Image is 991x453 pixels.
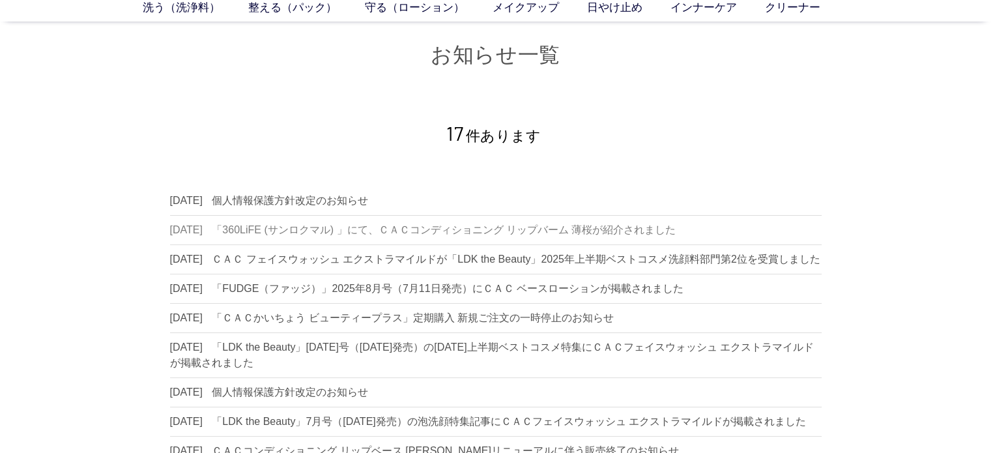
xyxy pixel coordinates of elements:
dd: 「FUDGE（ファッジ）」2025年8月号（7月11日発売）にＣＡＣ ベースローションが掲載されました [212,283,683,294]
span: 17 [446,121,463,145]
dd: 「LDK the Beauty」[DATE]号（[DATE]発売）の[DATE]上半期ベストコスメ特集にＣＡＣフェイスウォッシュ エクストラマイルドが掲載されました [170,342,814,368]
dd: ＣＡＣ フェイスウォッシュ エクストラマイルドが「LDK the Beauty」2025年上半期ベストコスメ洗顔料部門第2位を受賞しました [212,254,820,265]
dd: 「360LiFE (サンロクマル) 」にて、ＣＡＣコンディショニング リップバーム 薄桜が紹介されました [212,224,676,235]
dt: [DATE] [170,254,203,265]
a: [DATE] 「LDK the Beauty」7月号（[DATE]発売）の泡洗顔特集記事にＣＡＣフェイスウォッシュ エクストラマイルドが掲載されました [170,416,807,427]
dt: [DATE] [170,283,203,294]
a: [DATE] 「LDK the Beauty」[DATE]号（[DATE]発売）の[DATE]上半期ベストコスメ特集にＣＡＣフェイスウォッシュ エクストラマイルドが掲載されました [170,342,814,368]
dt: [DATE] [170,416,203,427]
dd: 「LDK the Beauty」7月号（[DATE]発売）の泡洗顔特集記事にＣＡＣフェイスウォッシュ エクストラマイルドが掲載されました [212,416,806,427]
dt: [DATE] [170,195,203,206]
a: [DATE] ＣＡＣ フェイスウォッシュ エクストラマイルドが「LDK the Beauty」2025年上半期ベストコスメ洗顔料部門第2位を受賞しました [170,254,820,265]
dt: [DATE] [170,342,203,353]
dt: [DATE] [170,224,203,235]
a: [DATE] 「ＣＡＣかいちょう ビューティープラス」定期購入 新規ご注文の一時停止のお知らせ [170,312,614,323]
a: [DATE] 個人情報保護方針改定のお知らせ [170,387,369,398]
span: 件あります [446,128,541,144]
dd: 「ＣＡＣかいちょう ビューティープラス」定期購入 新規ご注文の一時停止のお知らせ [212,312,614,323]
dd: 個人情報保護方針改定のお知らせ [212,195,368,206]
a: [DATE] 「360LiFE (サンロクマル) 」にて、ＣＡＣコンディショニング リップバーム 薄桜が紹介されました [170,224,676,235]
h1: お知らせ一覧 [170,41,822,69]
dt: [DATE] [170,387,203,398]
a: [DATE] 個人情報保護方針改定のお知らせ [170,195,369,206]
dd: 個人情報保護方針改定のお知らせ [212,387,368,398]
dt: [DATE] [170,312,203,323]
a: [DATE] 「FUDGE（ファッジ）」2025年8月号（7月11日発売）にＣＡＣ ベースローションが掲載されました [170,283,683,294]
